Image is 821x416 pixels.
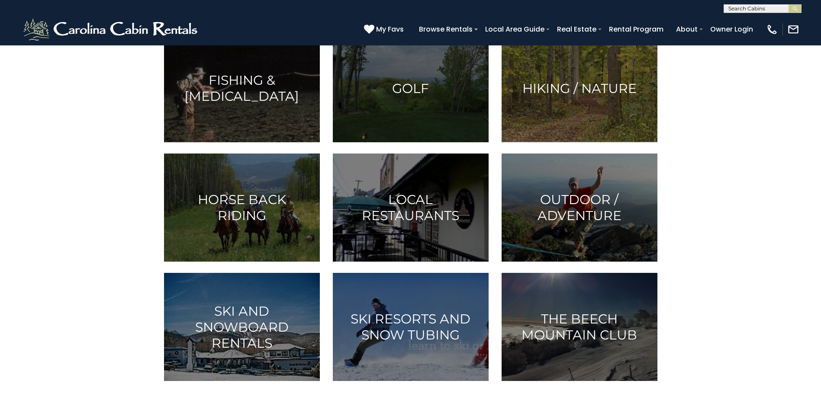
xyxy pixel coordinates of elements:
[175,303,309,351] h3: Ski and Snowboard Rentals
[605,22,668,37] a: Rental Program
[364,24,406,35] a: My Favs
[706,22,757,37] a: Owner Login
[164,154,320,262] a: Horse Back Riding
[344,80,478,96] h3: Golf
[512,80,647,96] h3: Hiking / Nature
[22,16,201,42] img: White-1-2.png
[502,273,657,381] a: The Beech Mountain Club
[553,22,601,37] a: Real Estate
[766,23,778,35] img: phone-regular-white.png
[512,192,647,224] h3: Outdoor / Adventure
[502,154,657,262] a: Outdoor / Adventure
[333,154,489,262] a: Local Restaurants
[512,311,647,343] h3: The Beech Mountain Club
[672,22,702,37] a: About
[333,34,489,142] a: Golf
[164,34,320,142] a: Fishing & [MEDICAL_DATA]
[344,192,478,224] h3: Local Restaurants
[787,23,799,35] img: mail-regular-white.png
[175,72,309,104] h3: Fishing & [MEDICAL_DATA]
[175,192,309,224] h3: Horse Back Riding
[502,34,657,142] a: Hiking / Nature
[376,24,404,35] span: My Favs
[481,22,549,37] a: Local Area Guide
[164,273,320,381] a: Ski and Snowboard Rentals
[415,22,477,37] a: Browse Rentals
[333,273,489,381] a: Ski Resorts and Snow Tubing
[344,311,478,343] h3: Ski Resorts and Snow Tubing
